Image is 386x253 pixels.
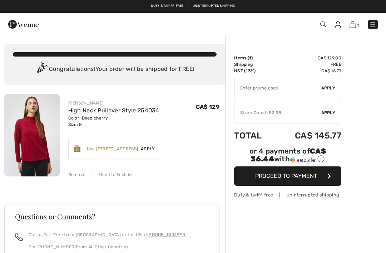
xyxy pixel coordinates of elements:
img: 1ère Avenue [8,17,39,31]
td: CA$ 129.00 [274,55,341,61]
h3: Questions or Comments? [15,213,209,220]
p: Call us Toll-Free from [GEOGRAPHIC_DATA] or the US at [29,232,187,238]
span: Apply [138,146,158,152]
input: Promo code [234,77,321,99]
span: CA$ 129 [196,103,219,110]
td: CA$ 145.77 [274,123,341,148]
a: High Neck Pullover Style 254034 [68,107,159,114]
img: My Info [335,21,341,28]
button: Proceed to Payment [234,166,341,186]
p: Dial From All Other Countries [29,244,187,250]
a: [PHONE_NUMBER] [147,232,187,237]
span: 1 [249,55,251,60]
div: Move to Wishlist [93,171,133,178]
a: 1ère Avenue [8,20,39,27]
td: Free [274,61,341,68]
div: Duty & tariff-free | Uninterrupted shipping [234,191,341,198]
span: Apply [321,85,336,91]
div: Store Credit: 82.38 [234,110,321,116]
div: Use [STREET_ADDRESS] [87,146,138,152]
td: HST (13%) [234,68,274,74]
td: Total [234,123,274,148]
div: [PERSON_NAME] [68,100,159,106]
span: 1 [357,23,360,28]
span: CA$ 36.44 [251,147,326,163]
img: Congratulation2.svg [35,62,49,77]
span: Proceed to Payment [255,172,317,179]
span: Apply [321,110,336,116]
div: Color: Deep cherry Size: 8 [68,115,159,128]
img: High Neck Pullover Style 254034 [4,94,60,176]
img: Search [320,21,326,28]
div: Remove [68,171,86,178]
div: Congratulations! Your order will be shipped for FREE! [13,62,217,77]
img: Sezzle [290,157,316,163]
div: or 4 payments ofCA$ 36.44withSezzle Click to learn more about Sezzle [234,148,341,166]
img: Shopping Bag [350,21,356,28]
td: Shipping [234,61,274,68]
img: Reward-Logo.svg [74,145,81,152]
a: [PHONE_NUMBER] [36,244,76,249]
td: Items ( ) [234,55,274,61]
div: or 4 payments of with [234,148,341,164]
td: CA$ 16.77 [274,68,341,74]
img: call [15,233,23,241]
a: 1 [350,20,360,29]
img: Menu [369,21,376,28]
